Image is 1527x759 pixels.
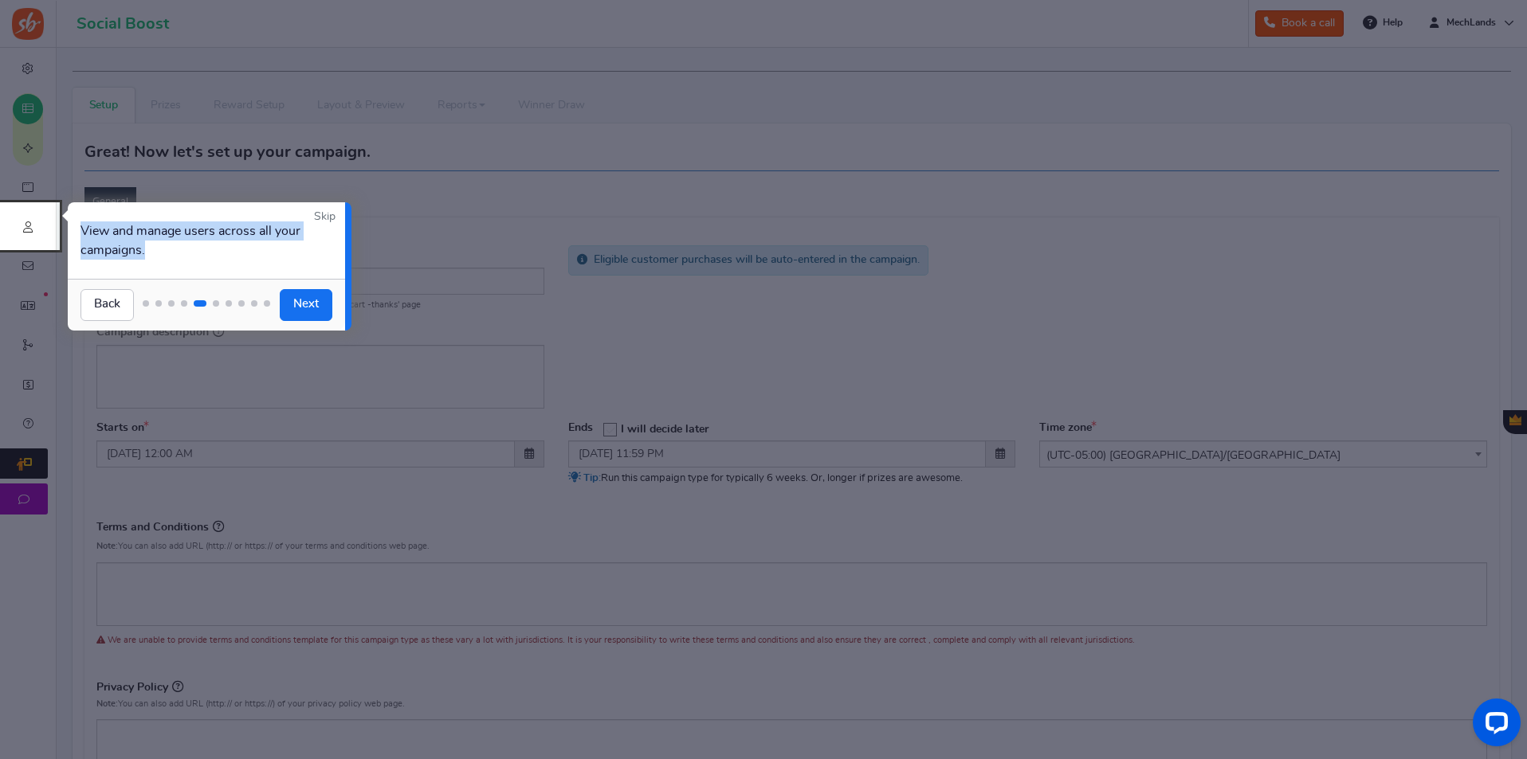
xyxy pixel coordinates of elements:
[80,289,134,321] a: Back
[1460,692,1527,759] iframe: LiveChat chat widget
[68,202,345,279] div: View and manage users across all your campaigns.
[280,289,332,321] a: Next
[314,209,336,225] a: Skip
